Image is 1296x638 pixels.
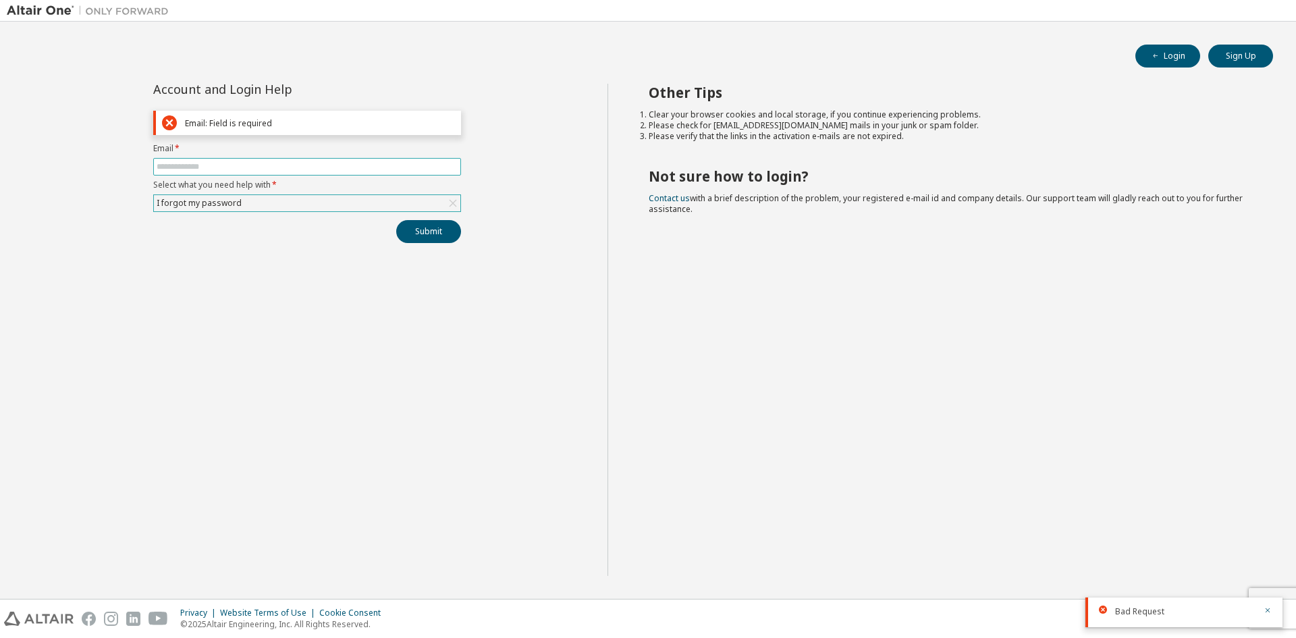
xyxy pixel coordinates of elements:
[104,612,118,626] img: instagram.svg
[153,180,461,190] label: Select what you need help with
[1135,45,1200,68] button: Login
[649,192,1243,215] span: with a brief description of the problem, your registered e-mail id and company details. Our suppo...
[649,192,690,204] a: Contact us
[7,4,175,18] img: Altair One
[153,84,400,95] div: Account and Login Help
[185,118,455,128] div: Email: Field is required
[396,220,461,243] button: Submit
[649,167,1249,185] h2: Not sure how to login?
[1208,45,1273,68] button: Sign Up
[82,612,96,626] img: facebook.svg
[154,195,460,211] div: I forgot my password
[148,612,168,626] img: youtube.svg
[220,608,319,618] div: Website Terms of Use
[1115,606,1164,617] span: Bad Request
[649,131,1249,142] li: Please verify that the links in the activation e-mails are not expired.
[180,608,220,618] div: Privacy
[4,612,74,626] img: altair_logo.svg
[155,196,244,211] div: I forgot my password
[319,608,389,618] div: Cookie Consent
[153,143,461,154] label: Email
[649,109,1249,120] li: Clear your browser cookies and local storage, if you continue experiencing problems.
[126,612,140,626] img: linkedin.svg
[649,120,1249,131] li: Please check for [EMAIL_ADDRESS][DOMAIN_NAME] mails in your junk or spam folder.
[180,618,389,630] p: © 2025 Altair Engineering, Inc. All Rights Reserved.
[649,84,1249,101] h2: Other Tips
